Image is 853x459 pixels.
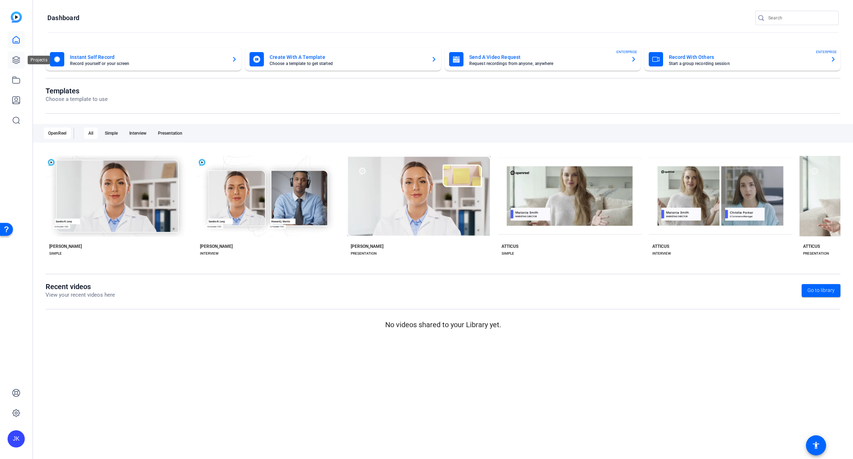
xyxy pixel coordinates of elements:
div: INTERVIEW [652,251,671,256]
mat-card-subtitle: Request recordings from anyone, anywhere [469,61,625,66]
mat-card-subtitle: Record yourself or your screen [70,61,226,66]
div: Interview [125,128,151,139]
h1: Recent videos [46,282,115,291]
div: ATTICUS [803,244,820,249]
button: Create With A TemplateChoose a template to get started [245,48,441,71]
div: All [84,128,98,139]
p: No videos shared to your Library yet. [46,319,840,330]
button: Record With OthersStart a group recording sessionENTERPRISE [644,48,840,71]
mat-card-title: Record With Others [669,53,825,61]
div: Presentation [154,128,187,139]
button: Send A Video RequestRequest recordings from anyone, anywhereENTERPRISE [445,48,641,71]
span: Go to library [807,287,835,294]
input: Search [768,14,833,22]
div: [PERSON_NAME] [200,244,233,249]
span: ENTERPRISE [616,49,637,55]
p: Choose a template to use [46,95,108,103]
div: PRESENTATION [803,251,829,256]
div: JK [8,430,25,448]
mat-card-title: Send A Video Request [469,53,625,61]
div: SIMPLE [502,251,514,256]
div: SIMPLE [49,251,62,256]
mat-card-title: Instant Self Record [70,53,226,61]
mat-card-title: Create With A Template [270,53,425,61]
button: Instant Self RecordRecord yourself or your screen [46,48,242,71]
img: blue-gradient.svg [11,11,22,23]
div: [PERSON_NAME] [49,244,82,249]
div: OpenReel [44,128,71,139]
span: ENTERPRISE [816,49,837,55]
div: ATTICUS [652,244,669,249]
mat-card-subtitle: Start a group recording session [669,61,825,66]
div: Simple [101,128,122,139]
p: View your recent videos here [46,291,115,299]
div: INTERVIEW [200,251,219,256]
div: [PERSON_NAME] [351,244,383,249]
div: Projects [28,56,50,64]
mat-card-subtitle: Choose a template to get started [270,61,425,66]
h1: Templates [46,87,108,95]
mat-icon: accessibility [812,441,820,450]
a: Go to library [802,284,840,297]
div: ATTICUS [502,244,518,249]
div: PRESENTATION [351,251,377,256]
h1: Dashboard [47,14,79,22]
